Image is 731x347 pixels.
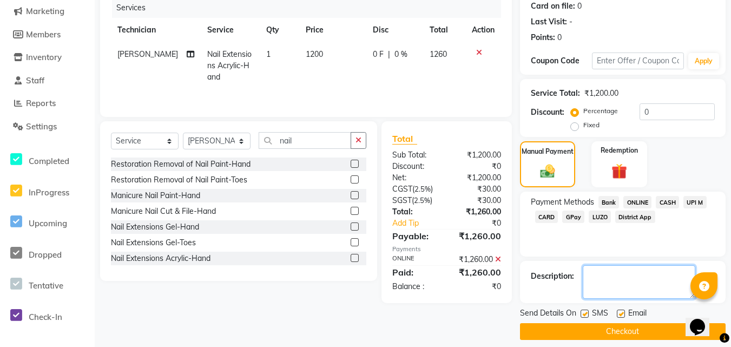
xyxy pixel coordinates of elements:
[615,211,655,223] span: District App
[26,6,64,16] span: Marketing
[207,49,252,82] span: Nail Extensions Acrylic-Hand
[592,53,684,69] input: Enter Offer / Coupon Code
[535,211,558,223] span: CARD
[3,29,92,41] a: Members
[446,149,509,161] div: ₹1,200.00
[111,206,216,217] div: Manicure Nail Cut & File-Hand
[260,18,299,42] th: Qty
[29,187,69,198] span: InProgress
[201,18,260,42] th: Service
[446,184,509,195] div: ₹30.00
[577,1,582,12] div: 0
[384,161,446,172] div: Discount:
[583,106,618,116] label: Percentage
[598,196,620,208] span: Bank
[446,161,509,172] div: ₹0
[414,196,430,205] span: 2.5%
[446,281,509,292] div: ₹0
[688,53,719,69] button: Apply
[531,55,592,67] div: Coupon Code
[306,49,323,59] span: 1200
[373,49,384,60] span: 0 F
[465,18,501,42] th: Action
[384,149,446,161] div: Sub Total:
[392,133,417,145] span: Total
[388,49,390,60] span: |
[520,307,576,321] span: Send Details On
[430,49,447,59] span: 1260
[384,230,446,243] div: Payable:
[589,211,611,223] span: LUZO
[299,18,366,42] th: Price
[29,280,63,291] span: Tentative
[26,75,44,86] span: Staff
[628,307,647,321] span: Email
[111,221,199,233] div: Nail Extensions Gel-Hand
[531,32,555,43] div: Points:
[446,230,509,243] div: ₹1,260.00
[3,51,92,64] a: Inventory
[266,49,271,59] span: 1
[111,237,196,248] div: Nail Extensions Gel-Toes
[531,88,580,99] div: Service Total:
[3,5,92,18] a: Marketing
[446,254,509,265] div: ₹1,260.00
[446,172,509,184] div: ₹1,200.00
[111,190,200,201] div: Manicure Nail Paint-Hand
[384,218,457,229] a: Add Tip
[392,195,412,205] span: SGST
[26,121,57,132] span: Settings
[557,32,562,43] div: 0
[592,307,608,321] span: SMS
[111,18,201,42] th: Technician
[531,1,575,12] div: Card on file:
[531,107,564,118] div: Discount:
[29,250,62,260] span: Dropped
[384,184,446,195] div: ( )
[259,132,351,149] input: Search or Scan
[384,254,446,265] div: ONLINE
[384,172,446,184] div: Net:
[3,75,92,87] a: Staff
[384,281,446,292] div: Balance :
[117,49,178,59] span: [PERSON_NAME]
[569,16,572,28] div: -
[111,253,210,264] div: Nail Extensions Acrylic-Hand
[536,163,559,180] img: _cash.svg
[583,120,600,130] label: Fixed
[3,97,92,110] a: Reports
[531,271,574,282] div: Description:
[423,18,465,42] th: Total
[446,206,509,218] div: ₹1,260.00
[607,162,632,181] img: _gift.svg
[520,323,726,340] button: Checkout
[531,16,567,28] div: Last Visit:
[392,184,412,194] span: CGST
[3,121,92,133] a: Settings
[26,52,62,62] span: Inventory
[29,312,62,322] span: Check-In
[111,174,247,186] div: Restoration Removal of Nail Paint-Toes
[384,266,446,279] div: Paid:
[686,304,720,336] iframe: chat widget
[26,29,61,40] span: Members
[29,156,69,166] span: Completed
[29,218,67,228] span: Upcoming
[584,88,618,99] div: ₹1,200.00
[26,98,56,108] span: Reports
[111,159,251,170] div: Restoration Removal of Nail Paint-Hand
[601,146,638,155] label: Redemption
[457,218,509,229] div: ₹0
[623,196,651,208] span: ONLINE
[656,196,679,208] span: CASH
[446,266,509,279] div: ₹1,260.00
[414,185,431,193] span: 2.5%
[522,147,574,156] label: Manual Payment
[683,196,707,208] span: UPI M
[394,49,407,60] span: 0 %
[446,195,509,206] div: ₹30.00
[384,195,446,206] div: ( )
[392,245,501,254] div: Payments
[531,197,594,208] span: Payment Methods
[562,211,584,223] span: GPay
